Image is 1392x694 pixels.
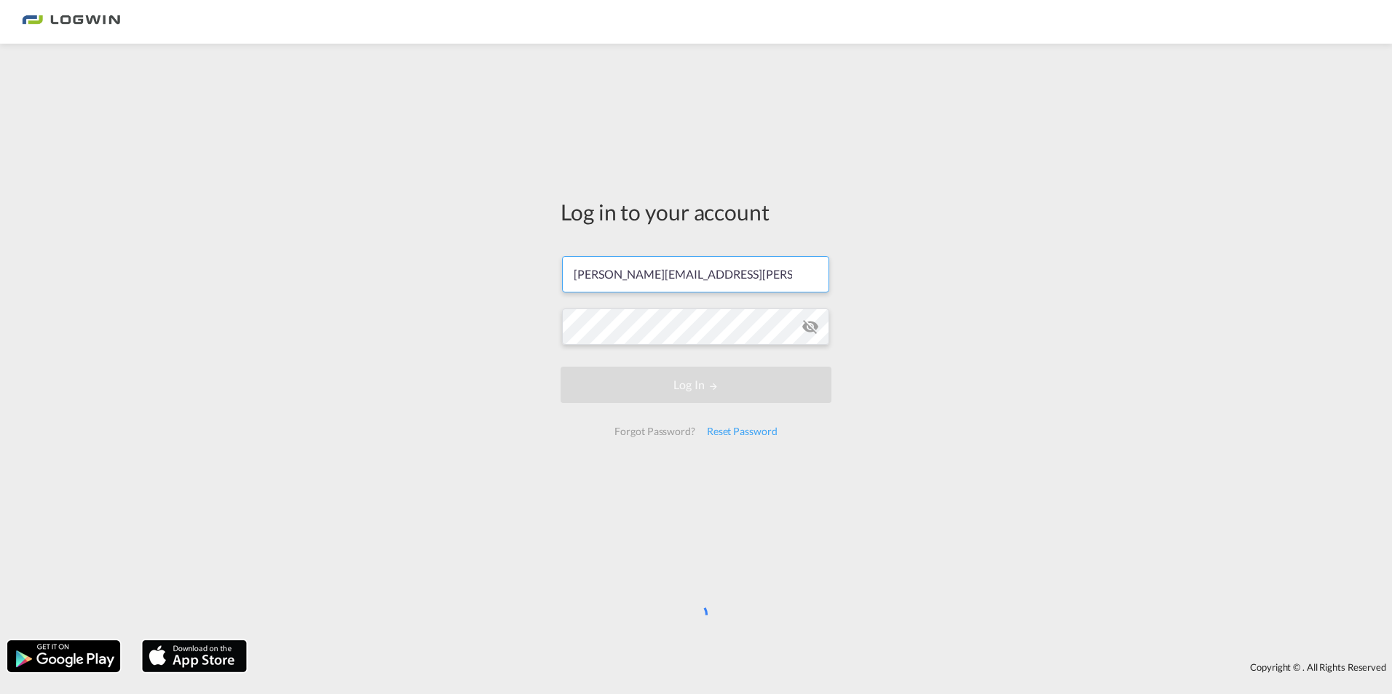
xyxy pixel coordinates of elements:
[561,196,831,227] div: Log in to your account
[22,6,120,39] img: 2761ae10d95411efa20a1f5e0282d2d7.png
[609,418,700,444] div: Forgot Password?
[141,639,248,674] img: apple.png
[6,639,122,674] img: google.png
[254,655,1392,679] div: Copyright © . All Rights Reserved
[802,318,819,335] md-icon: icon-eye-off
[701,418,783,444] div: Reset Password
[562,256,829,292] input: Enter email/phone number
[561,367,831,403] button: LOGIN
